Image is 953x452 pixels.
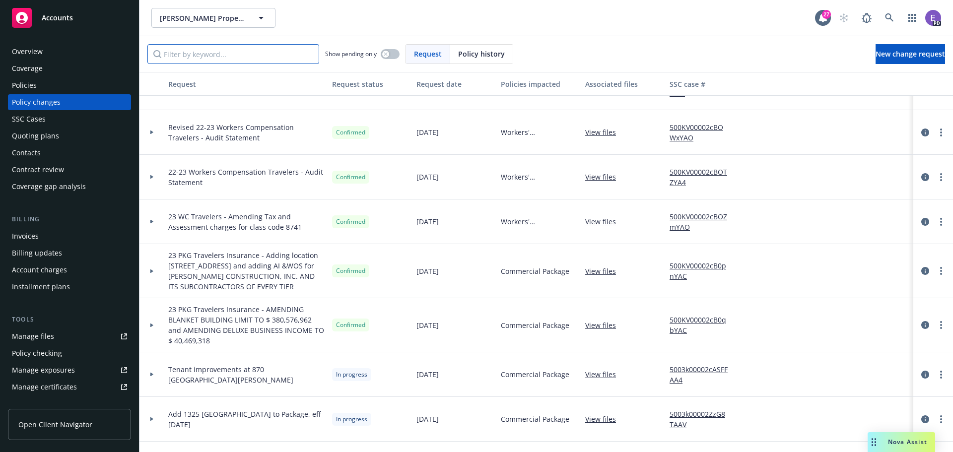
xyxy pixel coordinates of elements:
[876,44,945,64] a: New change request
[585,369,624,380] a: View files
[585,79,662,89] div: Associated files
[585,216,624,227] a: View files
[501,320,569,330] span: Commercial Package
[8,61,131,76] a: Coverage
[670,409,736,430] a: 5003k00002ZzG8TAAV
[416,266,439,276] span: [DATE]
[412,72,497,96] button: Request date
[416,216,439,227] span: [DATE]
[585,172,624,182] a: View files
[935,369,947,381] a: more
[12,77,37,93] div: Policies
[160,13,246,23] span: [PERSON_NAME] Property Ventures, LLC
[919,216,931,228] a: circleInformation
[8,4,131,32] a: Accounts
[501,172,577,182] span: Workers' Compensation
[585,320,624,330] a: View files
[336,266,365,275] span: Confirmed
[12,328,54,344] div: Manage files
[670,167,736,188] a: 500KV00002cBOTZYA4
[670,364,736,385] a: 5003k00002cASFFAA4
[12,262,67,278] div: Account charges
[12,162,64,178] div: Contract review
[12,94,61,110] div: Policy changes
[8,94,131,110] a: Policy changes
[857,8,877,28] a: Report a Bug
[935,265,947,277] a: more
[416,414,439,424] span: [DATE]
[42,14,73,22] span: Accounts
[8,44,131,60] a: Overview
[139,352,164,397] div: Toggle Row Expanded
[164,72,328,96] button: Request
[168,167,324,188] span: 22-23 Workers Compensation Travelers - Audit Statement
[935,319,947,331] a: more
[670,79,736,89] div: SSC case #
[935,127,947,138] a: more
[902,8,922,28] a: Switch app
[8,77,131,93] a: Policies
[919,369,931,381] a: circleInformation
[501,79,577,89] div: Policies impacted
[139,155,164,199] div: Toggle Row Expanded
[8,345,131,361] a: Policy checking
[585,266,624,276] a: View files
[8,111,131,127] a: SSC Cases
[822,10,831,19] div: 27
[12,128,59,144] div: Quoting plans
[416,79,493,89] div: Request date
[670,315,736,335] a: 500KV00002cB0qbYAC
[139,298,164,352] div: Toggle Row Expanded
[8,396,131,412] a: Manage BORs
[139,110,164,155] div: Toggle Row Expanded
[501,414,569,424] span: Commercial Package
[670,211,736,232] a: 500KV00002cBOZmYAO
[139,244,164,298] div: Toggle Row Expanded
[336,128,365,137] span: Confirmed
[919,319,931,331] a: circleInformation
[328,72,412,96] button: Request status
[888,438,927,446] span: Nova Assist
[416,172,439,182] span: [DATE]
[919,265,931,277] a: circleInformation
[458,49,505,59] span: Policy history
[876,49,945,59] span: New change request
[919,127,931,138] a: circleInformation
[147,44,319,64] input: Filter by keyword...
[336,370,367,379] span: In progress
[416,127,439,137] span: [DATE]
[336,415,367,424] span: In progress
[8,328,131,344] a: Manage files
[325,50,377,58] span: Show pending only
[935,413,947,425] a: more
[670,122,736,143] a: 500KV00002cBOWxYAO
[168,211,324,232] span: 23 WC Travelers - Amending Tax and Assessment charges for class code 8741
[168,79,324,89] div: Request
[8,362,131,378] a: Manage exposures
[12,345,62,361] div: Policy checking
[12,279,70,295] div: Installment plans
[868,432,935,452] button: Nova Assist
[168,409,324,430] span: Add 1325 [GEOGRAPHIC_DATA] to Package, eff [DATE]
[151,8,275,28] button: [PERSON_NAME] Property Ventures, LLC
[8,379,131,395] a: Manage certificates
[585,414,624,424] a: View files
[139,199,164,244] div: Toggle Row Expanded
[18,419,92,430] span: Open Client Navigator
[336,173,365,182] span: Confirmed
[12,179,86,194] div: Coverage gap analysis
[12,61,43,76] div: Coverage
[501,216,577,227] span: Workers' Compensation - [PERSON_NAME] Property Ventures
[585,127,624,137] a: View files
[336,321,365,329] span: Confirmed
[12,362,75,378] div: Manage exposures
[8,228,131,244] a: Invoices
[8,162,131,178] a: Contract review
[919,413,931,425] a: circleInformation
[8,145,131,161] a: Contacts
[332,79,408,89] div: Request status
[414,49,442,59] span: Request
[12,379,77,395] div: Manage certificates
[336,217,365,226] span: Confirmed
[168,304,324,346] span: 23 PKG Travelers Insurance - AMENDING BLANKET BUILDING LIMIT TO $ 380,576,962 and AMENDING DELUXE...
